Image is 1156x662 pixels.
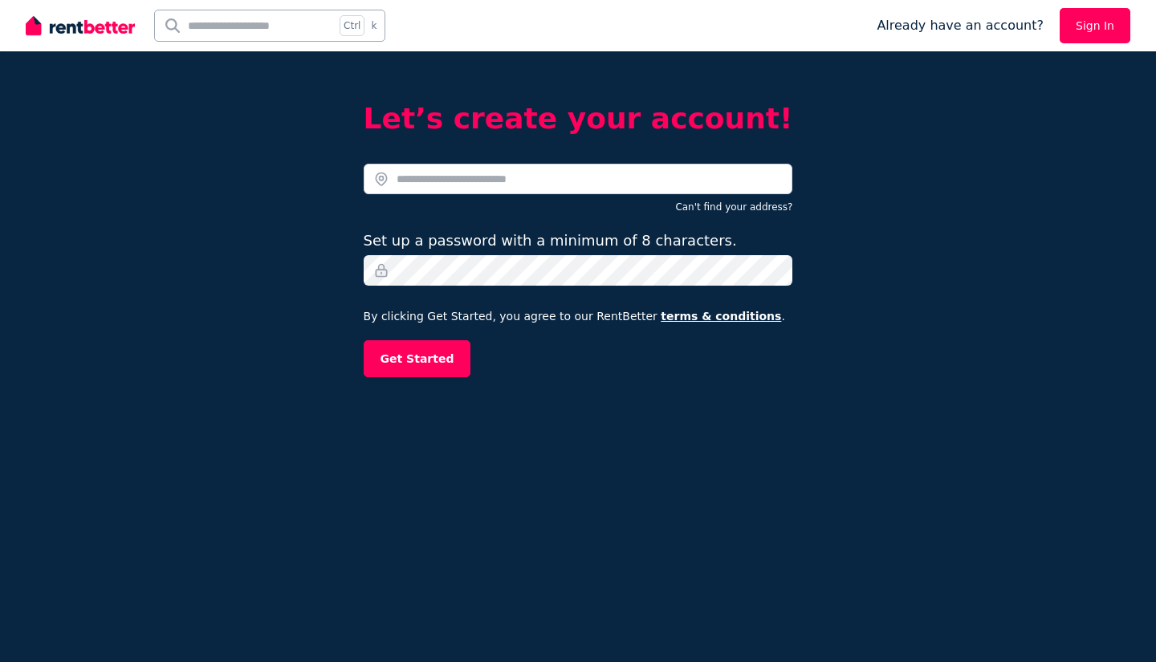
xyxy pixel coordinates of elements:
[364,229,737,252] label: Set up a password with a minimum of 8 characters.
[26,14,135,38] img: RentBetter
[371,19,377,32] span: k
[364,308,793,324] p: By clicking Get Started, you agree to our RentBetter .
[364,340,471,377] button: Get Started
[340,15,364,36] span: Ctrl
[364,103,793,135] h2: Let’s create your account!
[1060,8,1130,43] a: Sign In
[675,201,792,213] button: Can't find your address?
[661,310,781,323] a: terms & conditions
[877,16,1044,35] span: Already have an account?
